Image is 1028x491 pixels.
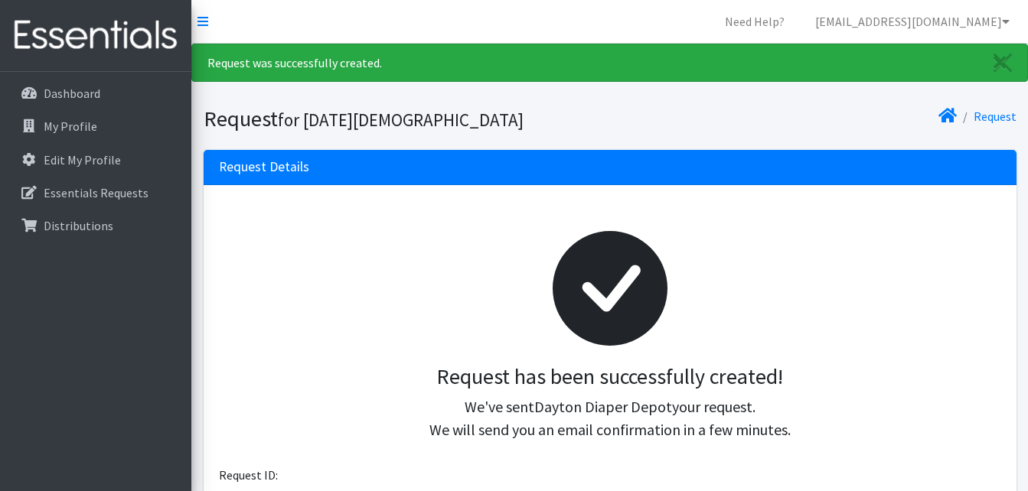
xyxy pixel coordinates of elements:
[231,395,989,441] p: We've sent your request. We will send you an email confirmation in a few minutes.
[803,6,1022,37] a: [EMAIL_ADDRESS][DOMAIN_NAME]
[219,467,278,483] span: Request ID:
[978,44,1027,81] a: Close
[44,185,148,200] p: Essentials Requests
[44,218,113,233] p: Distributions
[204,106,605,132] h1: Request
[44,152,121,167] p: Edit My Profile
[713,6,797,37] a: Need Help?
[534,397,672,416] span: Dayton Diaper Depot
[6,177,185,208] a: Essentials Requests
[278,109,524,131] small: for [DATE][DEMOGRAPHIC_DATA]
[44,86,100,101] p: Dashboard
[231,364,989,390] h3: Request has been successfully created!
[219,159,309,175] h3: Request Details
[6,145,185,175] a: Edit My Profile
[191,44,1028,82] div: Request was successfully created.
[6,10,185,61] img: HumanEssentials
[6,210,185,241] a: Distributions
[44,119,97,134] p: My Profile
[974,109,1017,124] a: Request
[6,111,185,141] a: My Profile
[6,78,185,109] a: Dashboard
